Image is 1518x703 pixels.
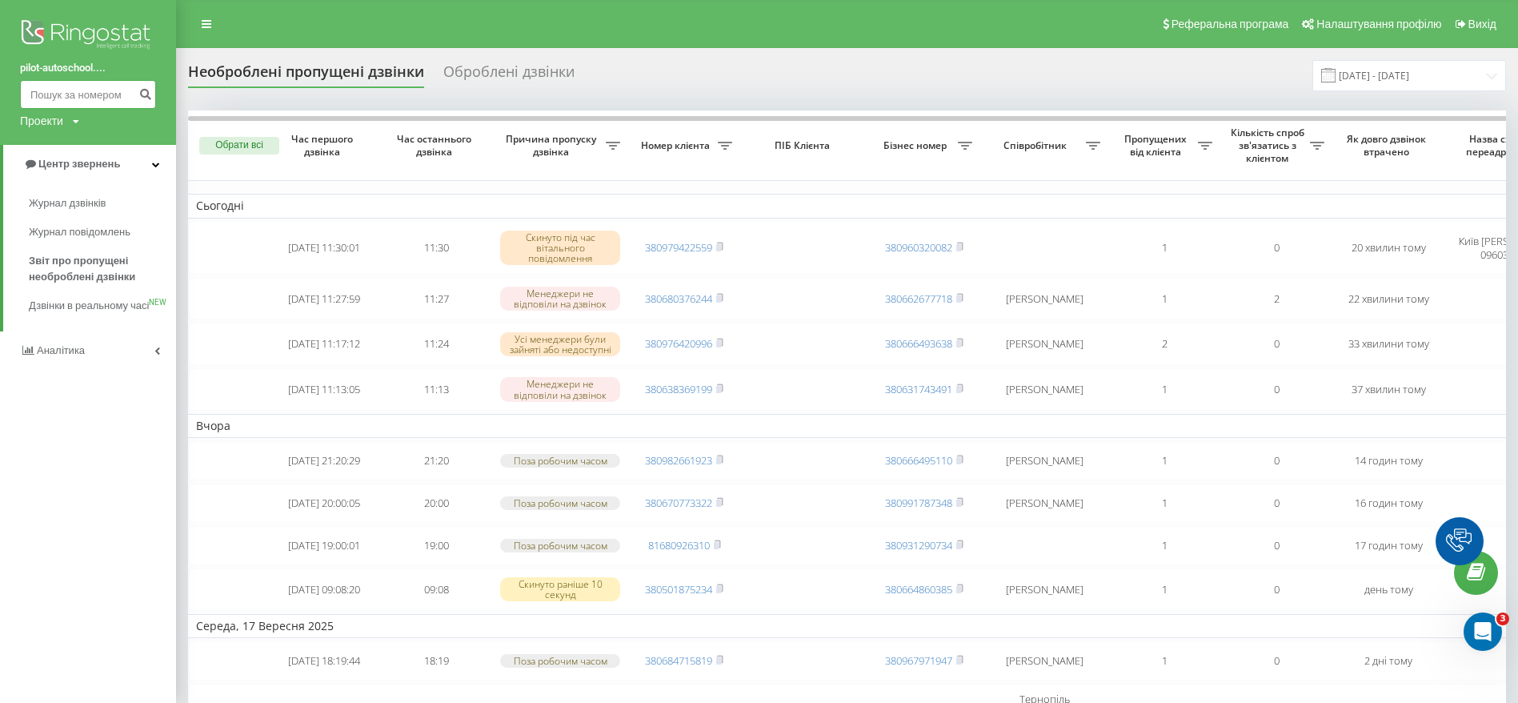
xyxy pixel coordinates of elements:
td: 1 [1108,484,1220,523]
a: Журнал дзвінків [29,189,176,218]
span: Бізнес номер [876,139,958,152]
div: Менеджери не відповіли на дзвінок [500,377,620,401]
a: Центр звернень [3,145,176,183]
td: 22 хвилини тому [1332,278,1444,320]
span: Журнал повідомлень [29,224,130,240]
a: 380638369199 [645,382,712,396]
a: pilot-autoschool.... [20,60,156,76]
div: Проекти [20,113,63,129]
div: Менеджери не відповіли на дзвінок [500,287,620,311]
button: Обрати всі [199,137,279,155]
td: 1 [1108,526,1220,565]
td: 11:13 [380,368,492,411]
td: 0 [1220,484,1332,523]
a: 380991787348 [885,496,952,510]
td: [DATE] 11:27:59 [268,278,380,320]
td: 0 [1220,368,1332,411]
td: [DATE] 11:17:12 [268,323,380,365]
a: 380666495110 [885,453,952,468]
td: 0 [1220,222,1332,275]
td: 17 годин тому [1332,526,1444,565]
span: Вихід [1468,18,1496,30]
div: Необроблені пропущені дзвінки [188,63,424,88]
a: 380680376244 [645,291,712,306]
td: 18:19 [380,641,492,681]
td: 0 [1220,441,1332,480]
td: 11:24 [380,323,492,365]
td: 16 годин тому [1332,484,1444,523]
span: ПІБ Клієнта [754,139,855,152]
span: Час останнього дзвінка [393,133,479,158]
td: 33 хвилини тому [1332,323,1444,365]
td: 0 [1220,323,1332,365]
td: [PERSON_NAME] [980,278,1108,320]
td: 1 [1108,568,1220,611]
span: Пропущених від клієнта [1116,133,1198,158]
a: Дзвінки в реальному часіNEW [29,291,176,320]
a: 380501875234 [645,582,712,597]
div: Усі менеджери були зайняті або недоступні [500,332,620,356]
a: 380976420996 [645,336,712,351]
td: 1 [1108,641,1220,681]
span: Реферальна програма [1172,18,1289,30]
span: Номер клієнта [636,139,718,152]
td: [DATE] 19:00:01 [268,526,380,565]
span: Як довго дзвінок втрачено [1345,133,1432,158]
span: 3 [1496,613,1509,625]
a: 380666493638 [885,336,952,351]
div: Скинуто раніше 10 секунд [500,577,620,601]
span: Час першого дзвінка [281,133,367,158]
td: 09:08 [380,568,492,611]
a: 380931290734 [885,538,952,552]
td: [DATE] 21:20:29 [268,441,380,480]
td: 14 годин тому [1332,441,1444,480]
td: 11:30 [380,222,492,275]
td: 0 [1220,526,1332,565]
a: 380982661923 [645,453,712,468]
span: Аналiтика [37,344,85,356]
td: [PERSON_NAME] [980,441,1108,480]
div: Поза робочим часом [500,454,620,468]
td: [DATE] 18:19:44 [268,641,380,681]
a: 380960320082 [885,240,952,255]
td: [DATE] 20:00:05 [268,484,380,523]
a: 380967971947 [885,653,952,668]
span: Кількість спроб зв'язатись з клієнтом [1228,127,1310,164]
a: 380670773322 [645,496,712,510]
td: 1 [1108,278,1220,320]
a: 380684715819 [645,653,712,668]
td: день тому [1332,568,1444,611]
td: [PERSON_NAME] [980,323,1108,365]
td: 21:20 [380,441,492,480]
span: Журнал дзвінків [29,195,106,211]
td: 1 [1108,368,1220,411]
div: Скинуто під час вітального повідомлення [500,231,620,266]
td: [PERSON_NAME] [980,484,1108,523]
span: Співробітник [988,139,1086,152]
td: [DATE] 11:30:01 [268,222,380,275]
td: 20 хвилин тому [1332,222,1444,275]
td: [PERSON_NAME] [980,368,1108,411]
a: 81680926310 [648,538,710,552]
td: 2 дні тому [1332,641,1444,681]
td: [DATE] 09:08:20 [268,568,380,611]
td: 20:00 [380,484,492,523]
div: Поза робочим часом [500,654,620,668]
td: 19:00 [380,526,492,565]
td: 2 [1108,323,1220,365]
td: 0 [1220,568,1332,611]
a: Звіт про пропущені необроблені дзвінки [29,247,176,291]
iframe: Intercom live chat [1464,613,1502,651]
a: Журнал повідомлень [29,218,176,247]
td: 1 [1108,222,1220,275]
div: Оброблені дзвінки [443,63,575,88]
div: Поза робочим часом [500,496,620,510]
a: 380631743491 [885,382,952,396]
a: 380979422559 [645,240,712,255]
td: [DATE] 11:13:05 [268,368,380,411]
td: [PERSON_NAME] [980,641,1108,681]
td: 11:27 [380,278,492,320]
td: 2 [1220,278,1332,320]
a: 380664860385 [885,582,952,597]
span: Причина пропуску дзвінка [500,133,606,158]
